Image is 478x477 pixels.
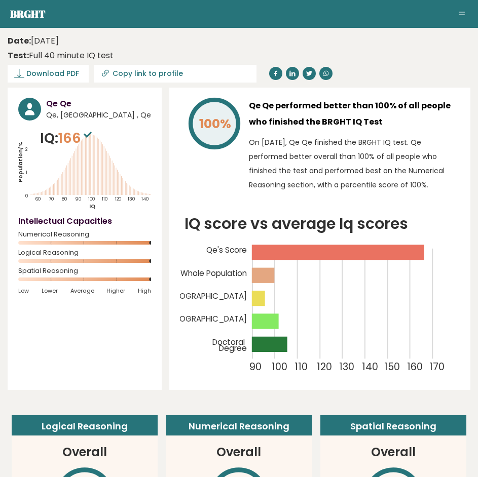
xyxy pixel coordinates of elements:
p: IQ: [40,128,94,148]
div: Full 40 minute IQ test [8,50,114,62]
tspan: Degree [219,343,247,353]
tspan: 120 [115,196,121,202]
tspan: 110 [102,196,107,202]
tspan: Age [DEMOGRAPHIC_DATA] [145,313,247,324]
tspan: 0 [25,193,28,199]
tspan: 100 [88,196,95,202]
button: Toggle navigation [456,8,468,20]
h3: Overall [216,443,261,461]
tspan: 2 [25,146,28,152]
tspan: 80 [62,196,67,202]
tspan: IQ score vs average Iq scores [185,213,408,234]
tspan: 120 [317,360,332,374]
tspan: 100% [199,115,231,133]
header: Numerical Reasoning [166,415,312,435]
tspan: Whole Population [181,268,247,279]
span: Low [18,287,29,294]
header: Logical Reasoning [12,415,158,435]
span: Higher [106,287,125,294]
tspan: 1 [26,170,27,176]
h3: Overall [62,443,107,461]
span: High [138,287,151,294]
span: Lower [42,287,58,294]
time: [DATE] [8,35,59,47]
b: Test: [8,50,29,61]
tspan: Population/% [17,142,24,182]
tspan: 100 [272,360,287,374]
a: Download PDF [8,65,89,83]
p: On [DATE], Qe Qe finished the BRGHT IQ test. Qe performed better overall than 100% of all people ... [249,135,460,192]
span: Average [70,287,94,294]
tspan: IQ [89,203,95,210]
a: Brght [10,7,46,21]
tspan: [GEOGRAPHIC_DATA] [167,291,247,301]
tspan: 110 [295,360,308,374]
tspan: 90 [75,196,81,202]
tspan: 140 [362,360,378,374]
tspan: 170 [429,360,445,374]
tspan: 90 [249,360,262,374]
tspan: 160 [407,360,423,374]
tspan: 130 [128,196,135,202]
tspan: 150 [384,360,400,374]
b: Date: [8,35,31,47]
tspan: 130 [340,360,355,374]
h3: Qe Qe [46,98,151,110]
h4: Intellectual Capacities [18,215,151,227]
span: Spatial Reasoning [18,269,151,273]
tspan: Doctoral [212,337,245,347]
span: Qe, [GEOGRAPHIC_DATA] , Qe [46,110,151,121]
tspan: Qe's Score [207,245,247,255]
span: 166 [58,129,94,147]
h3: Qe Qe performed better than 100% of all people who finished the BRGHT IQ Test [249,98,460,130]
header: Spatial Reasoning [320,415,467,435]
span: Download PDF [26,68,79,79]
h3: Overall [371,443,416,461]
tspan: 70 [49,196,54,202]
tspan: 140 [141,196,149,202]
span: Numerical Reasoning [18,232,151,236]
tspan: 60 [35,196,41,202]
span: Logical Reasoning [18,251,151,255]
